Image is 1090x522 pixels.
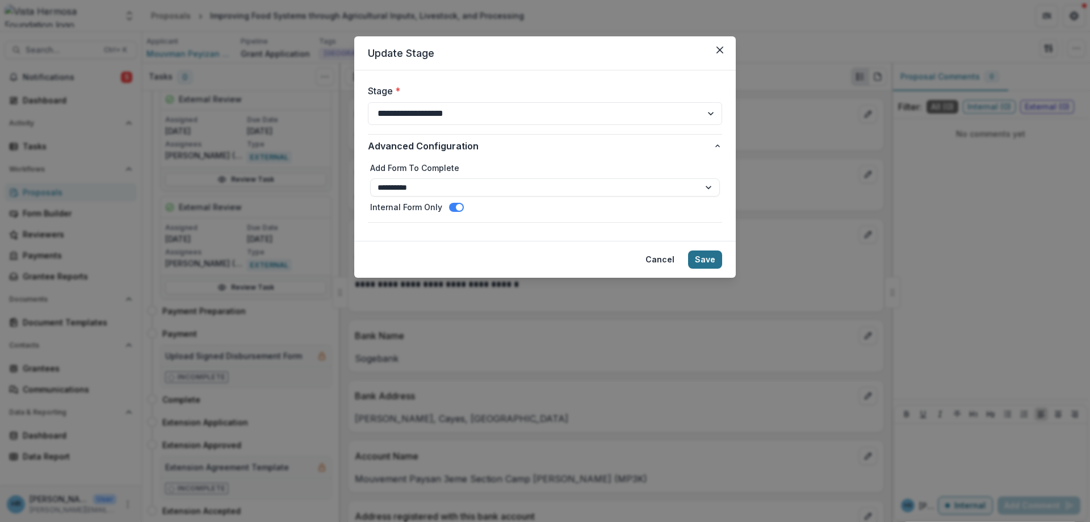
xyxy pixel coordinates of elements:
[639,250,681,269] button: Cancel
[368,139,713,153] span: Advanced Configuration
[354,36,736,70] header: Update Stage
[368,84,715,98] label: Stage
[370,162,720,174] label: Add Form To Complete
[688,250,722,269] button: Save
[370,201,442,213] label: Internal Form Only
[711,41,729,59] button: Close
[368,135,722,157] button: Advanced Configuration
[368,157,722,222] div: Advanced Configuration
